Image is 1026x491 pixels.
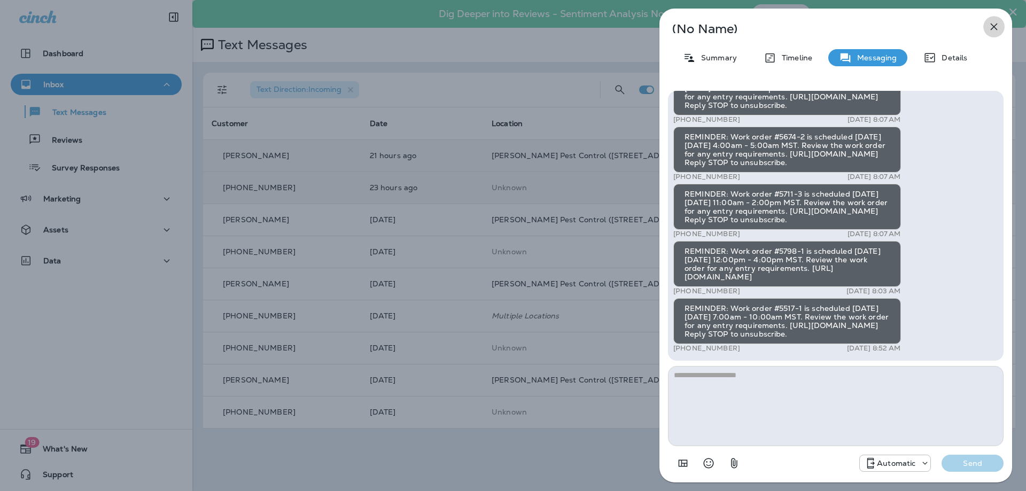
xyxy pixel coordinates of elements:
[852,53,897,62] p: Messaging
[776,53,812,62] p: Timeline
[877,459,915,467] p: Automatic
[698,453,719,474] button: Select an emoji
[848,115,901,124] p: [DATE] 8:07 AM
[673,127,901,173] div: REMINDER: Work order #5674-2 is scheduled [DATE] [DATE] 4:00am - 5:00am MST. Review the work orde...
[673,69,901,115] div: REMINDER: Work order #5516-1 is scheduled [DATE] [DATE] 10:30am - 1:30pm MST. Review the work ord...
[847,344,901,353] p: [DATE] 8:52 AM
[673,241,901,287] div: REMINDER: Work order #5798-1 is scheduled [DATE] [DATE] 12:00pm - 4:00pm MST. Review the work ord...
[936,53,967,62] p: Details
[673,230,740,238] p: [PHONE_NUMBER]
[673,287,740,295] p: [PHONE_NUMBER]
[696,53,737,62] p: Summary
[848,173,901,181] p: [DATE] 8:07 AM
[672,25,964,33] p: (No Name)
[673,344,740,353] p: [PHONE_NUMBER]
[672,453,694,474] button: Add in a premade template
[848,230,901,238] p: [DATE] 8:07 AM
[846,287,901,295] p: [DATE] 8:03 AM
[673,298,901,344] div: REMINDER: Work order #5517-1 is scheduled [DATE] [DATE] 7:00am - 10:00am MST. Review the work ord...
[673,115,740,124] p: [PHONE_NUMBER]
[673,184,901,230] div: REMINDER: Work order #5711-3 is scheduled [DATE] [DATE] 11:00am - 2:00pm MST. Review the work ord...
[673,173,740,181] p: [PHONE_NUMBER]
